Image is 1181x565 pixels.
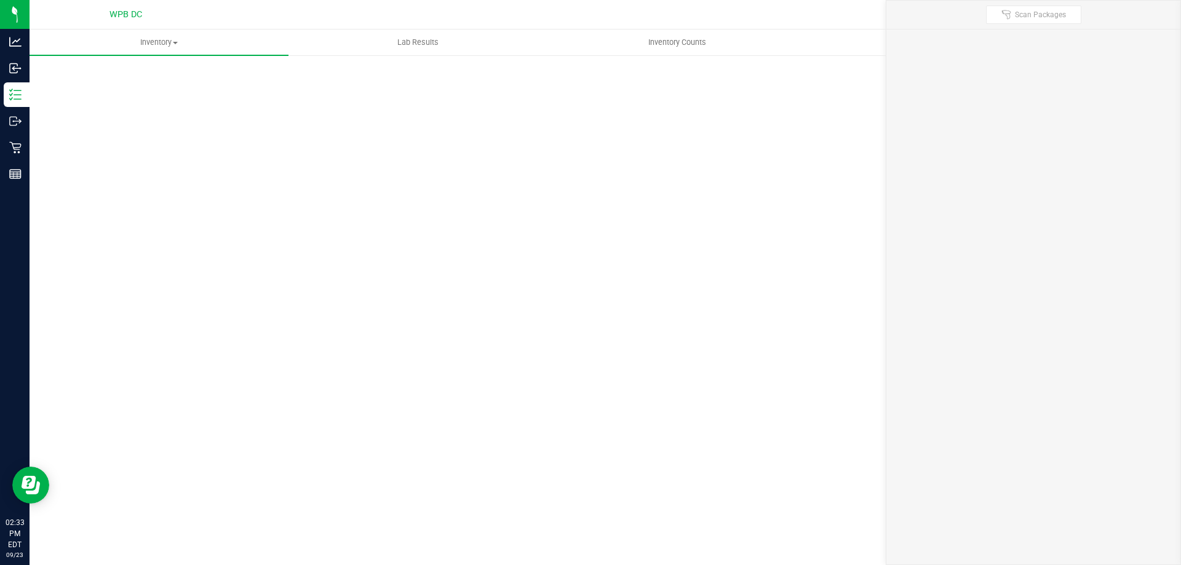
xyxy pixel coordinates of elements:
[288,30,547,55] a: Lab Results
[9,89,22,101] inline-svg: Inventory
[9,168,22,180] inline-svg: Reports
[547,30,806,55] a: Inventory Counts
[30,30,288,55] a: Inventory
[9,141,22,154] inline-svg: Retail
[109,9,142,20] span: WPB DC
[6,517,24,550] p: 02:33 PM EDT
[9,115,22,127] inline-svg: Outbound
[30,37,288,48] span: Inventory
[381,37,455,48] span: Lab Results
[9,36,22,48] inline-svg: Analytics
[6,550,24,559] p: 09/23
[12,467,49,504] iframe: Resource center
[9,62,22,74] inline-svg: Inbound
[632,37,723,48] span: Inventory Counts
